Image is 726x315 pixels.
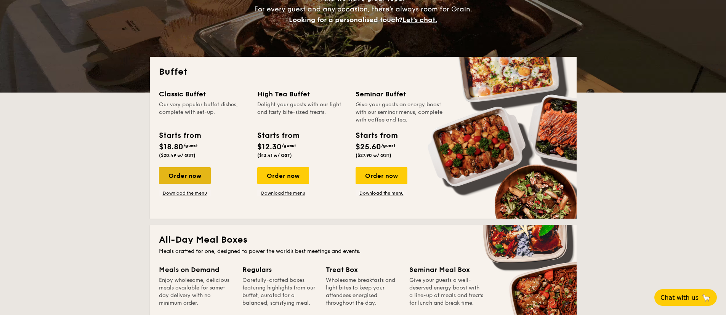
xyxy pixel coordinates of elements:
[159,264,233,275] div: Meals on Demand
[159,153,196,158] span: ($20.49 w/ GST)
[356,142,381,152] span: $25.60
[159,277,233,307] div: Enjoy wholesome, delicious meals available for same-day delivery with no minimum order.
[159,234,567,246] h2: All-Day Meal Boxes
[289,16,402,24] span: Looking for a personalised touch?
[381,143,396,148] span: /guest
[356,130,397,141] div: Starts from
[257,153,292,158] span: ($13.41 w/ GST)
[242,277,317,307] div: Carefully-crafted boxes featuring highlights from our buffet, curated for a balanced, satisfying ...
[702,293,711,302] span: 🦙
[159,190,211,196] a: Download the menu
[242,264,317,275] div: Regulars
[257,142,282,152] span: $12.30
[159,66,567,78] h2: Buffet
[159,167,211,184] div: Order now
[159,142,183,152] span: $18.80
[356,153,391,158] span: ($27.90 w/ GST)
[654,289,717,306] button: Chat with us🦙
[282,143,296,148] span: /guest
[326,264,400,275] div: Treat Box
[159,130,200,141] div: Starts from
[356,167,407,184] div: Order now
[409,264,484,275] div: Seminar Meal Box
[257,130,299,141] div: Starts from
[257,101,346,124] div: Delight your guests with our light and tasty bite-sized treats.
[660,294,699,301] span: Chat with us
[183,143,198,148] span: /guest
[257,167,309,184] div: Order now
[356,101,445,124] div: Give your guests an energy boost with our seminar menus, complete with coffee and tea.
[356,190,407,196] a: Download the menu
[159,89,248,99] div: Classic Buffet
[326,277,400,307] div: Wholesome breakfasts and light bites to keep your attendees energised throughout the day.
[159,248,567,255] div: Meals crafted for one, designed to power the world's best meetings and events.
[409,277,484,307] div: Give your guests a well-deserved energy boost with a line-up of meals and treats for lunch and br...
[159,101,248,124] div: Our very popular buffet dishes, complete with set-up.
[257,89,346,99] div: High Tea Buffet
[402,16,437,24] span: Let's chat.
[356,89,445,99] div: Seminar Buffet
[257,190,309,196] a: Download the menu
